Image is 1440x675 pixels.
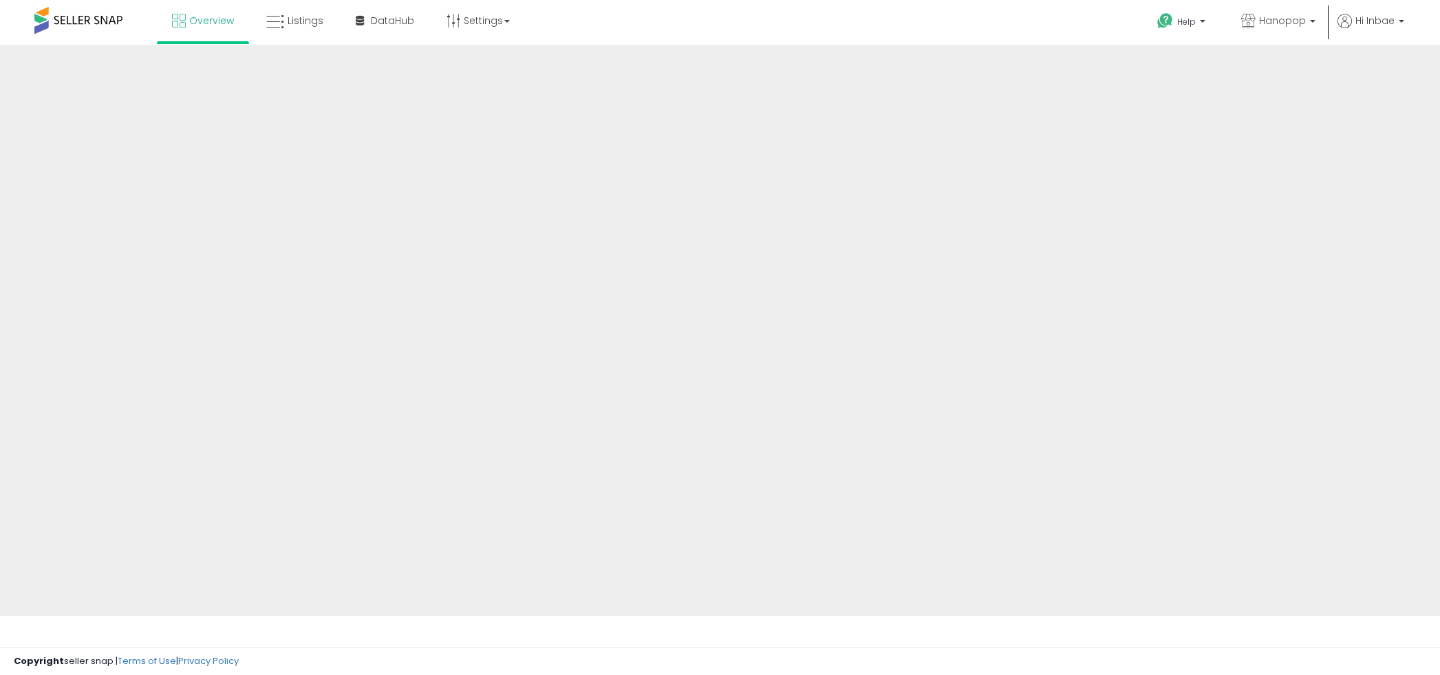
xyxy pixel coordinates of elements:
span: Overview [189,14,234,28]
a: Hi Inbae [1337,14,1404,45]
span: Hanopop [1259,14,1306,28]
span: Listings [288,14,323,28]
i: Get Help [1157,12,1174,30]
span: Hi Inbae [1355,14,1395,28]
span: Help [1177,16,1196,28]
span: DataHub [371,14,414,28]
a: Help [1146,2,1219,45]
